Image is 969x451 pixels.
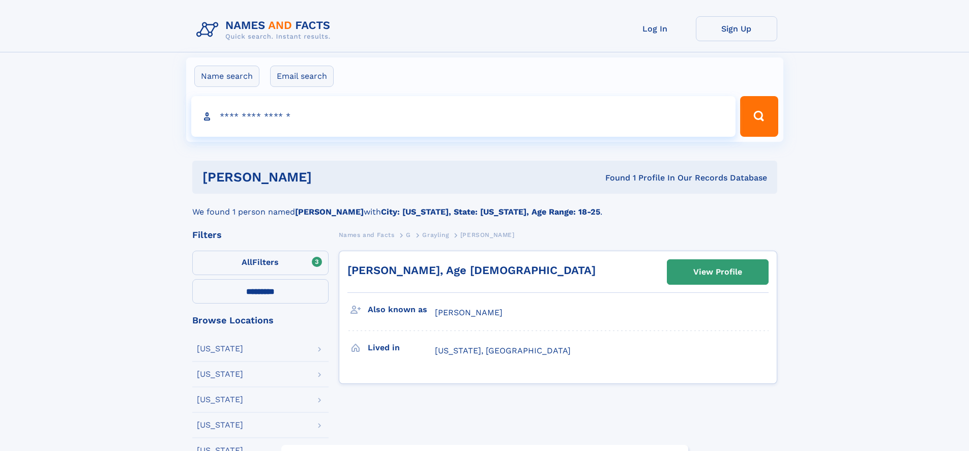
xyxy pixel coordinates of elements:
label: Name search [194,66,259,87]
a: Log In [614,16,696,41]
label: Filters [192,251,329,275]
h3: Lived in [368,339,435,356]
div: [US_STATE] [197,396,243,404]
a: Names and Facts [339,228,395,241]
b: City: [US_STATE], State: [US_STATE], Age Range: 18-25 [381,207,600,217]
b: [PERSON_NAME] [295,207,364,217]
a: [PERSON_NAME], Age [DEMOGRAPHIC_DATA] [347,264,596,277]
a: G [406,228,411,241]
span: [PERSON_NAME] [435,308,503,317]
span: All [242,257,252,267]
h3: Also known as [368,301,435,318]
h1: [PERSON_NAME] [202,171,459,184]
span: [PERSON_NAME] [460,231,515,238]
div: [US_STATE] [197,421,243,429]
a: Grayling [422,228,449,241]
div: [US_STATE] [197,345,243,353]
input: search input [191,96,736,137]
span: [US_STATE], [GEOGRAPHIC_DATA] [435,346,571,355]
label: Email search [270,66,334,87]
a: Sign Up [696,16,777,41]
img: Logo Names and Facts [192,16,339,44]
div: Filters [192,230,329,239]
div: View Profile [693,260,742,284]
span: Grayling [422,231,449,238]
div: Browse Locations [192,316,329,325]
button: Search Button [740,96,778,137]
span: G [406,231,411,238]
a: View Profile [667,260,768,284]
div: We found 1 person named with . [192,194,777,218]
div: Found 1 Profile In Our Records Database [458,172,767,184]
div: [US_STATE] [197,370,243,378]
